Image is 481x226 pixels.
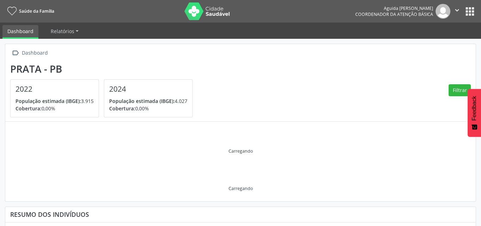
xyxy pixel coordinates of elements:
[355,5,433,11] div: Aguida [PERSON_NAME]
[436,4,450,19] img: img
[5,5,54,17] a: Saúde da Família
[468,89,481,137] button: Feedback - Mostrar pesquisa
[471,96,477,121] span: Feedback
[10,210,471,218] div: Resumo dos indivíduos
[19,8,54,14] span: Saúde da Família
[109,97,187,105] p: 4.027
[10,48,49,58] a:  Dashboard
[229,148,253,154] div: Carregando
[15,105,94,112] p: 0,00%
[2,25,38,39] a: Dashboard
[15,98,81,104] span: População estimada (IBGE):
[109,98,175,104] span: População estimada (IBGE):
[109,105,187,112] p: 0,00%
[20,48,49,58] div: Dashboard
[51,28,74,35] span: Relatórios
[355,11,433,17] span: Coordenador da Atenção Básica
[450,4,464,19] button: 
[229,185,253,191] div: Carregando
[449,84,471,96] button: Filtrar
[10,48,20,58] i: 
[10,63,198,75] div: Prata - PB
[46,25,83,37] a: Relatórios
[109,85,187,93] h4: 2024
[15,105,42,112] span: Cobertura:
[109,105,135,112] span: Cobertura:
[453,6,461,14] i: 
[15,97,94,105] p: 3.915
[15,85,94,93] h4: 2022
[464,5,476,18] button: apps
